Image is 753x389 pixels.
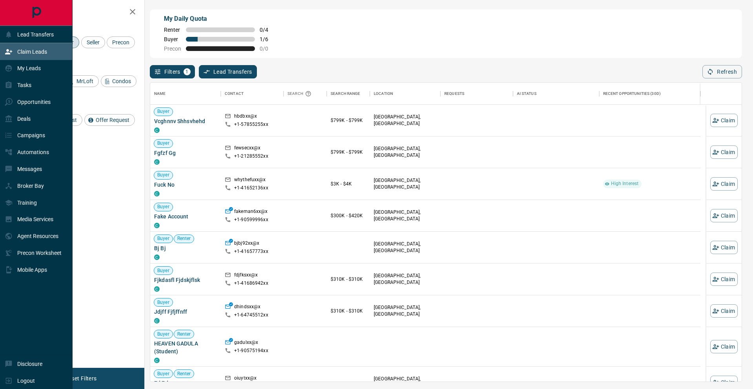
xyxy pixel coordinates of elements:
[374,304,437,318] p: [GEOGRAPHIC_DATA], [GEOGRAPHIC_DATA]
[74,78,96,84] span: MrLoft
[25,8,136,17] h2: Filters
[164,14,277,24] p: My Daily Quota
[234,113,257,121] p: hbdbxx@x
[150,65,195,78] button: Filters1
[154,181,217,189] span: Fuck No
[710,340,738,353] button: Claim
[374,83,393,105] div: Location
[234,185,268,191] p: +1- 41652136xx
[225,83,244,105] div: Contact
[374,114,437,127] p: [GEOGRAPHIC_DATA], [GEOGRAPHIC_DATA]
[107,36,135,48] div: Precon
[150,83,221,105] div: Name
[60,372,102,385] button: Reset Filters
[154,117,217,125] span: Vcghnnv Shhsvhehd
[234,347,268,354] p: +1- 90575194xx
[154,172,173,178] span: Buyer
[234,339,258,347] p: gadulxx@x
[234,248,268,255] p: +1- 41657773xx
[154,223,160,228] div: condos.ca
[234,216,268,223] p: +1- 90599996xx
[710,114,738,127] button: Claim
[81,36,105,48] div: Seller
[65,75,99,87] div: MrLoft
[154,276,217,284] span: Fjkdasfl Fjdskjflsk
[101,75,136,87] div: Condos
[331,307,366,314] p: $310K - $310K
[84,39,102,45] span: Seller
[84,114,135,126] div: Offer Request
[374,145,437,159] p: [GEOGRAPHIC_DATA], [GEOGRAPHIC_DATA]
[234,121,268,128] p: +1- 57855255xx
[154,267,173,274] span: Buyer
[710,241,738,254] button: Claim
[234,312,268,318] p: +1- 64745512xx
[603,83,661,105] div: Recent Opportunities (30d)
[221,83,284,105] div: Contact
[234,272,258,280] p: fdjfksxx@x
[154,127,160,133] div: condos.ca
[260,27,277,33] span: 0 / 4
[331,149,366,156] p: $799K - $799K
[154,159,160,165] div: condos.ca
[710,145,738,159] button: Claim
[260,45,277,52] span: 0 / 0
[234,240,259,248] p: bjbj92xx@x
[109,39,132,45] span: Precon
[710,376,738,389] button: Claim
[374,209,437,222] p: [GEOGRAPHIC_DATA], [GEOGRAPHIC_DATA]
[154,149,217,157] span: Fgfzf Gg
[710,209,738,222] button: Claim
[710,304,738,318] button: Claim
[710,273,738,286] button: Claim
[234,304,260,312] p: dhindsxx@x
[374,177,437,191] p: [GEOGRAPHIC_DATA], [GEOGRAPHIC_DATA]
[513,83,599,105] div: AI Status
[199,65,257,78] button: Lead Transfers
[174,331,194,338] span: Renter
[164,36,181,42] span: Buyer
[154,235,173,242] span: Buyer
[234,145,260,153] p: fewsecxx@x
[370,83,440,105] div: Location
[444,83,464,105] div: Requests
[154,254,160,260] div: condos.ca
[374,376,437,389] p: [GEOGRAPHIC_DATA], [GEOGRAPHIC_DATA]
[154,340,217,355] span: HEAVEN GADULA (Student)
[154,83,166,105] div: Name
[109,78,134,84] span: Condos
[234,153,268,160] p: +1- 21285552xx
[164,27,181,33] span: Renter
[154,213,217,220] span: Fake Account
[374,241,437,254] p: [GEOGRAPHIC_DATA], [GEOGRAPHIC_DATA]
[184,69,190,75] span: 1
[374,273,437,286] p: [GEOGRAPHIC_DATA], [GEOGRAPHIC_DATA]
[154,308,217,316] span: Jdjff Fjfjffnff
[331,212,366,219] p: $300K - $420K
[154,286,160,292] div: condos.ca
[154,299,173,306] span: Buyer
[154,108,173,115] span: Buyer
[710,177,738,191] button: Claim
[260,36,277,42] span: 1 / 6
[287,83,313,105] div: Search
[164,45,181,52] span: Precon
[154,331,173,338] span: Buyer
[154,379,217,387] span: Fd Fd
[154,244,217,252] span: Bj Bj
[174,235,194,242] span: Renter
[154,140,173,147] span: Buyer
[154,358,160,363] div: condos.ca
[331,180,366,187] p: $3K - $4K
[234,280,268,287] p: +1- 41686942xx
[234,208,268,216] p: fakeman6xx@x
[174,371,194,377] span: Renter
[234,176,266,185] p: whythefuxx@x
[440,83,513,105] div: Requests
[327,83,370,105] div: Search Range
[93,117,132,123] span: Offer Request
[599,83,700,105] div: Recent Opportunities (30d)
[331,117,366,124] p: $799K - $799K
[702,65,742,78] button: Refresh
[331,83,360,105] div: Search Range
